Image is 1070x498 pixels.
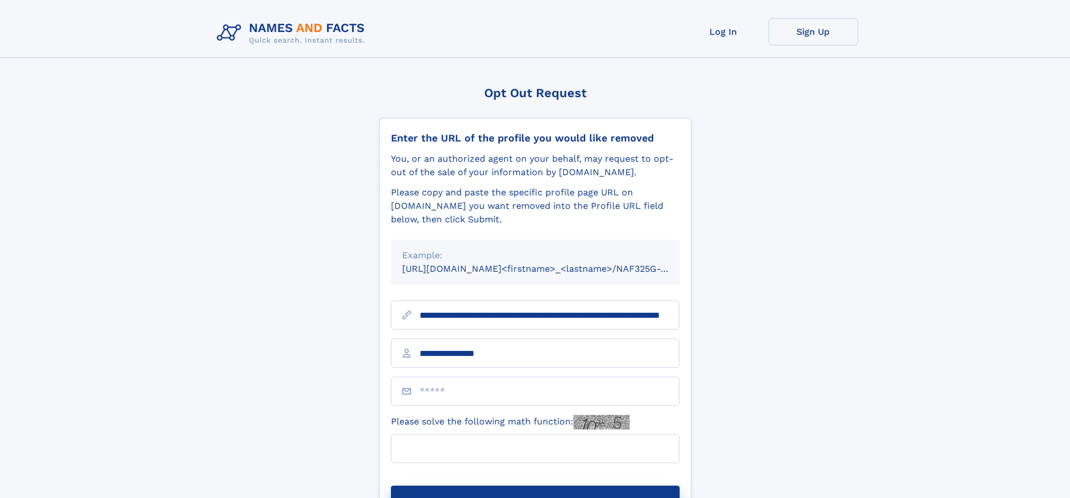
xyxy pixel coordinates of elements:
[391,415,630,430] label: Please solve the following math function:
[391,186,680,226] div: Please copy and paste the specific profile page URL on [DOMAIN_NAME] you want removed into the Pr...
[679,18,768,45] a: Log In
[768,18,858,45] a: Sign Up
[402,249,668,262] div: Example:
[391,152,680,179] div: You, or an authorized agent on your behalf, may request to opt-out of the sale of your informatio...
[379,86,691,100] div: Opt Out Request
[391,132,680,144] div: Enter the URL of the profile you would like removed
[212,18,374,48] img: Logo Names and Facts
[402,263,701,274] small: [URL][DOMAIN_NAME]<firstname>_<lastname>/NAF325G-xxxxxxxx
